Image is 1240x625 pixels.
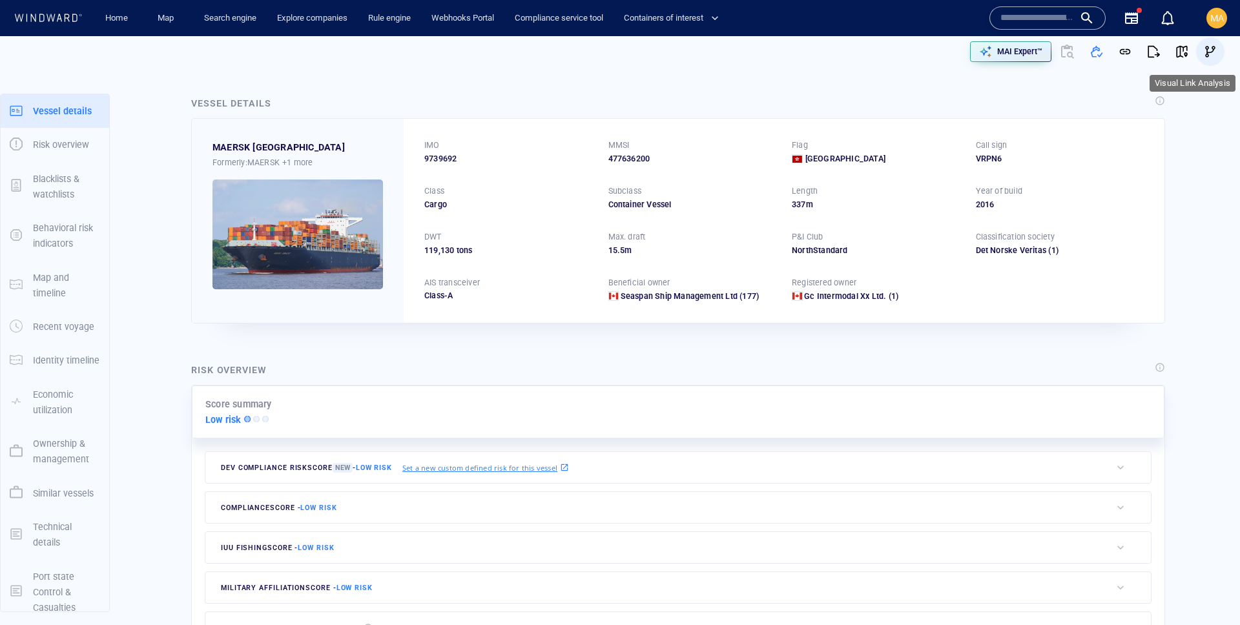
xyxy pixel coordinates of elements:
[620,245,625,255] span: 5
[33,220,100,252] p: Behavioral risk indicators
[608,153,777,165] div: 477636200
[1,378,109,427] button: Economic utilization
[940,46,960,66] div: Toggle map information layers
[1046,245,1144,256] span: (1)
[1,395,109,407] a: Economic utilization
[1,585,109,597] a: Port state Control & Casualties
[221,463,392,473] span: Dev Compliance risk score -
[1160,10,1175,26] div: Notification center
[191,362,267,378] div: Risk overview
[900,46,919,66] div: Toggle vessel historical path
[221,504,337,512] span: compliance score -
[1,138,109,150] a: Risk overview
[1,128,109,161] button: Risk overview
[608,139,630,151] p: MMSI
[402,460,569,475] a: Set a new custom defined risk for this vessel
[221,584,373,592] span: military affiliation score -
[608,245,617,255] span: 15
[336,584,373,592] span: Low risk
[33,569,100,616] p: Port state Control & Casualties
[1210,13,1224,23] span: MA
[217,327,273,347] div: [DATE] - [DATE]
[96,7,137,30] button: Home
[624,11,719,26] span: Containers of interest
[848,46,880,66] button: Export vessel information
[1,229,109,241] a: Behavioral risk indicators
[33,137,89,152] p: Risk overview
[806,200,813,209] span: m
[272,7,353,30] a: Explore companies
[919,46,940,66] button: Create an AOI.
[191,96,271,111] div: Vessel details
[212,156,383,169] div: Formerly: MAERSK
[424,231,442,243] p: DWT
[792,200,806,209] span: 337
[1,310,109,343] button: Recent voyage
[976,245,1047,256] div: Det Norske Veritas
[6,13,63,32] div: Activity timeline
[976,231,1055,243] p: Classification society
[424,153,457,165] span: 9739692
[363,7,416,30] button: Rule engine
[424,139,440,151] p: IMO
[33,387,100,418] p: Economic utilization
[205,412,242,427] p: Low risk
[608,231,646,243] p: Max. draft
[619,7,730,30] button: Containers of interest
[617,245,620,255] span: .
[976,139,1008,151] p: Call sign
[33,353,99,368] p: Identity timeline
[33,103,92,119] p: Vessel details
[1,261,109,311] button: Map and timeline
[1,427,109,476] button: Ownership & management
[333,463,353,473] span: New
[976,199,1144,210] div: 2016
[142,13,152,32] div: Compliance Activities
[426,7,499,30] a: Webhooks Portal
[976,185,1023,197] p: Year of build
[1,162,109,212] button: Blacklists & watchlists
[190,332,214,342] span: 7 days
[880,46,900,66] div: Focus on vessel path
[976,245,1144,256] div: Det Norske Veritas
[792,231,823,243] p: P&I Club
[1,560,109,625] button: Port state Control & Casualties
[792,139,808,151] p: Flag
[608,277,670,289] p: Beneficial owner
[804,291,886,301] span: Gc Intermodal Xx Ltd.
[621,291,738,301] span: Seaspan Ship Management Ltd
[1082,37,1111,66] button: Add to vessel list
[1185,567,1230,615] iframe: Chat
[1168,37,1196,66] button: View on map
[212,139,345,155] div: MAERSK [GEOGRAPHIC_DATA]
[792,245,960,256] div: NorthStandard
[970,41,1051,62] button: MAI Expert™
[424,185,444,197] p: Class
[33,319,94,334] p: Recent voyage
[33,270,100,302] p: Map and timeline
[919,46,940,66] div: tooltips.createAOI
[152,7,183,30] a: Map
[424,199,593,210] div: Cargo
[1,343,109,377] button: Identity timeline
[1,94,109,128] button: Vessel details
[212,139,345,155] span: MAERSK GIBRALTAR
[1,278,109,291] a: Map and timeline
[510,7,608,30] a: Compliance service tool
[1,476,109,510] button: Similar vessels
[33,436,100,467] p: Ownership & management
[792,277,856,289] p: Registered owner
[1204,5,1230,31] button: MA
[33,171,100,203] p: Blacklists & watchlists
[402,462,557,473] p: Set a new custom defined risk for this vessel
[33,519,100,551] p: Technical details
[1,445,109,457] a: Ownership & management
[1,528,109,540] a: Technical details
[147,7,189,30] button: Map
[177,382,234,396] a: Mapbox logo
[100,7,133,30] a: Home
[199,7,262,30] button: Search engine
[1,354,109,366] a: Identity timeline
